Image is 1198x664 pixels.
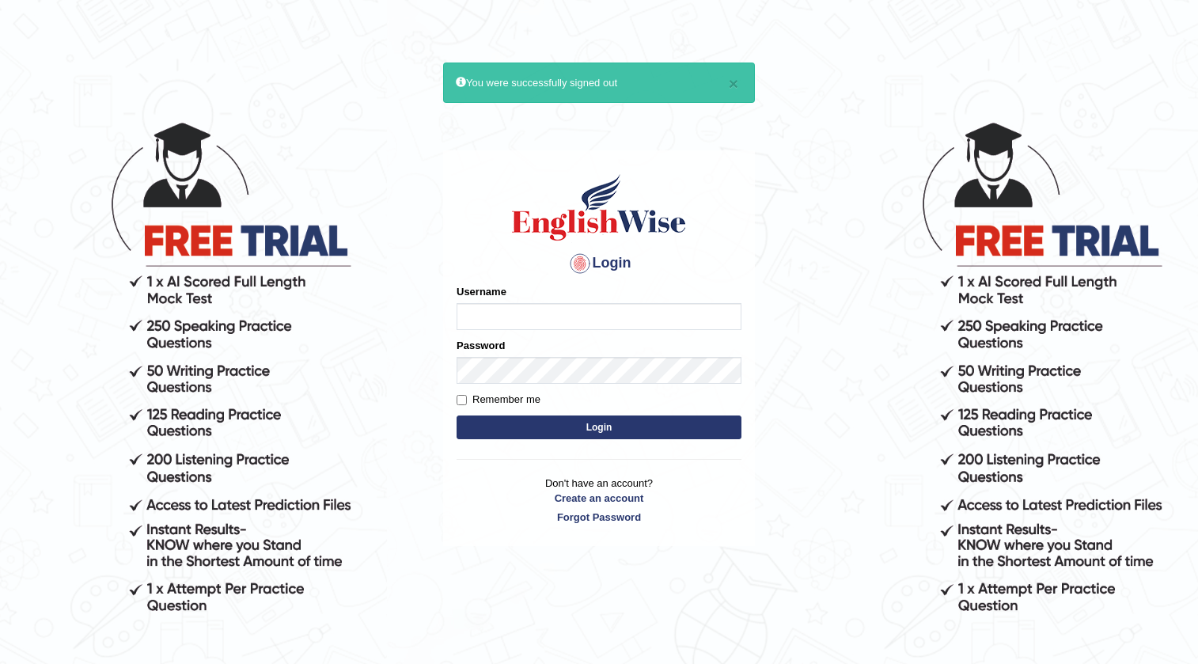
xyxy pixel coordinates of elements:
a: Forgot Password [457,510,741,525]
label: Remember me [457,392,540,408]
p: Don't have an account? [457,476,741,525]
input: Remember me [457,395,467,405]
button: Login [457,415,741,439]
button: × [729,75,738,92]
img: Logo of English Wise sign in for intelligent practice with AI [509,172,689,243]
a: Create an account [457,491,741,506]
h4: Login [457,251,741,276]
label: Password [457,338,505,353]
label: Username [457,284,506,299]
div: You were successfully signed out [443,63,755,103]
